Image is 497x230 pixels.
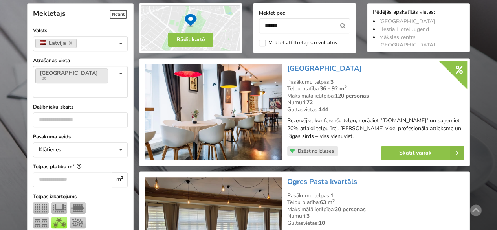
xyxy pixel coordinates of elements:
[33,9,66,18] span: Meklētājs
[33,133,128,141] label: Pasākuma veids
[35,39,77,48] a: Latvija
[259,40,337,46] label: Meklēt atfiltrētajos rezultātos
[379,33,435,49] a: Mākslas centrs [GEOGRAPHIC_DATA]
[287,220,464,227] div: Gultasvietas:
[287,199,464,206] div: Telpu platība:
[72,162,75,167] sup: 2
[320,199,335,206] strong: 63 m
[319,219,325,227] strong: 10
[33,202,49,214] img: Teātris
[332,198,335,204] sup: 2
[33,217,49,228] img: Klase
[70,217,86,228] img: Pieņemšana
[287,177,357,186] a: Ogres Pasta kvartāls
[51,217,67,228] img: Bankets
[287,99,464,106] div: Numuri:
[306,212,310,220] strong: 3
[287,106,464,113] div: Gultasvietas:
[33,193,128,201] label: Telpas izkārtojums
[259,9,350,17] label: Meklēt pēc
[287,117,464,140] p: Rezervējiet konferenču telpu, norādiet "[DOMAIN_NAME]" un saņemiet 20% atlaidi telpu īrei. [PERSO...
[110,10,127,19] span: Notīrīt
[379,26,429,33] a: Hestia Hotel Jugend
[70,202,86,214] img: Sapulce
[344,84,347,90] sup: 2
[287,85,464,92] div: Telpu platība:
[112,172,128,187] div: m
[287,79,464,86] div: Pasākumu telpas:
[39,147,61,153] div: Klātienes
[319,106,328,113] strong: 144
[287,92,464,99] div: Maksimālā ietilpība:
[379,18,435,25] a: [GEOGRAPHIC_DATA]
[373,9,464,17] div: Pēdējās apskatītās vietas:
[33,27,128,35] label: Valsts
[168,33,213,47] button: Rādīt kartē
[33,103,128,111] label: Dalībnieku skaits
[51,202,67,214] img: U-Veids
[35,68,108,83] a: [GEOGRAPHIC_DATA]
[306,99,313,106] strong: 72
[320,85,347,92] strong: 36 - 92 m
[287,64,361,73] a: [GEOGRAPHIC_DATA]
[298,148,334,154] span: Dzēst no izlases
[381,146,464,160] a: Skatīt vairāk
[330,192,334,199] strong: 1
[287,213,464,220] div: Numuri:
[139,3,242,53] img: Rādīt kartē
[335,92,369,99] strong: 120 personas
[145,64,281,160] img: Viesnīca | Rīga | Hestia Hotel Draugi
[335,206,366,213] strong: 30 personas
[330,78,334,86] strong: 3
[287,192,464,199] div: Pasākumu telpas:
[33,163,128,171] label: Telpas platība m
[33,57,128,64] label: Atrašanās vieta
[121,175,123,180] sup: 2
[287,206,464,213] div: Maksimālā ietilpība:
